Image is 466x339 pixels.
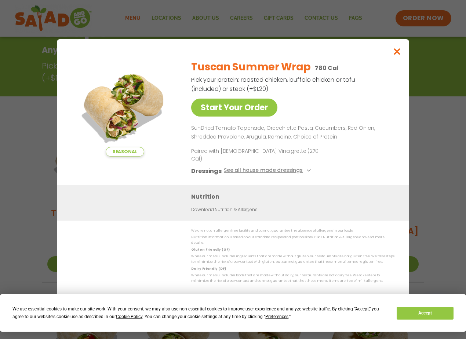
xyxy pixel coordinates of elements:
p: We are not an allergen free facility and cannot guarantee the absence of allergens in our foods. [191,228,394,233]
a: Download Nutrition & Allergens [191,206,257,213]
h3: Nutrition [191,192,398,201]
button: Close modal [385,39,409,64]
strong: Gluten Friendly (GF) [191,247,229,252]
div: We use essential cookies to make our site work. With your consent, we may also use non-essential ... [12,305,388,321]
p: Paired with [DEMOGRAPHIC_DATA] Vinaigrette (270 Cal) [191,147,327,163]
span: Seasonal [106,147,144,156]
span: Cookie Policy [116,314,142,319]
img: Featured product photo for Tuscan Summer Wrap [73,54,176,156]
a: Start Your Order [191,99,277,117]
h2: Tuscan Summer Wrap [191,59,310,75]
button: Accept [397,307,453,320]
button: See all house made dressings [224,166,313,176]
p: Pick your protein: roasted chicken, buffalo chicken or tofu (included) or steak (+$1.20) [191,75,356,93]
strong: Dairy Friendly (DF) [191,266,226,271]
p: SunDried Tomato Tapenade, Orecchiette Pasta, Cucumbers, Red Onion, Shredded Provolone, Arugula, R... [191,124,392,141]
h3: Dressings [191,166,222,176]
span: Preferences [265,314,288,319]
p: While our menu includes ingredients that are made without gluten, our restaurants are not gluten ... [191,254,394,265]
p: Nutrition information is based on our standard recipes and portion sizes. Click Nutrition & Aller... [191,235,394,246]
p: 780 Cal [315,63,338,73]
p: While our menu includes foods that are made without dairy, our restaurants are not dairy free. We... [191,273,394,284]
